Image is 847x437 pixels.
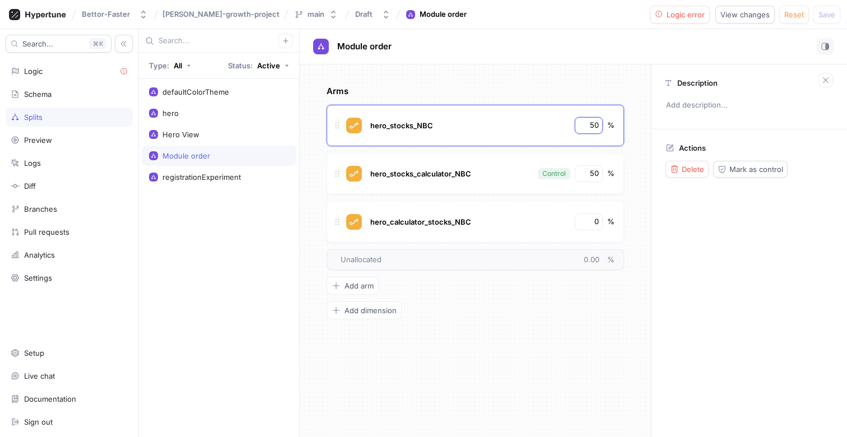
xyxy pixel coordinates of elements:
button: main [290,5,342,24]
span: Delete [682,166,704,173]
span: Unallocated [341,254,381,266]
span: Save [818,11,835,18]
div: Control [542,169,566,179]
button: Mark as control [713,161,788,178]
button: Add arm [327,277,379,295]
div: registrationExperiment [162,173,241,182]
p: Actions [679,143,706,152]
span: hero_calculator_stocks_NBC [370,217,471,226]
div: Diff [24,182,36,190]
button: Status: Active [224,57,293,75]
div: Branches [24,204,57,213]
span: Module order [337,42,392,51]
div: main [308,10,324,19]
div: Logs [24,159,41,168]
span: % [607,255,615,264]
button: Logic error [650,6,710,24]
button: Bettor-Faster [77,5,152,24]
span: View changes [720,11,770,18]
button: Reset [779,6,809,24]
div: Draft [355,10,373,19]
div: Module order [420,9,467,20]
div: Setup [24,348,44,357]
div: Sign out [24,417,53,426]
button: Type: All [145,57,195,75]
div: % [607,168,615,179]
div: Active [257,62,280,69]
div: K [89,38,106,49]
button: Add dimension [327,301,402,319]
div: hero [162,109,179,118]
span: 0.00 [584,255,607,264]
div: Analytics [24,250,55,259]
div: Documentation [24,394,76,403]
span: Mark as control [729,166,783,173]
div: Hero View [162,130,199,139]
div: Schema [24,90,52,99]
div: Splits [24,113,43,122]
div: Live chat [24,371,55,380]
div: defaultColorTheme [162,87,229,96]
button: Search...K [6,35,111,53]
span: [PERSON_NAME]-growth-project [162,10,280,18]
p: Description [677,78,718,87]
div: % [607,216,615,227]
div: Bettor-Faster [82,10,130,19]
div: Preview [24,136,52,145]
p: Arms [327,85,624,98]
p: Type: [149,62,169,69]
a: Documentation [6,389,133,408]
div: Pull requests [24,227,69,236]
span: Logic error [667,11,705,18]
input: Search... [159,35,278,47]
div: Logic [24,67,43,76]
div: % [607,120,615,131]
span: hero_stocks_calculator_NBC [370,169,471,178]
p: Add description... [661,96,837,115]
div: Settings [24,273,52,282]
button: Delete [665,161,709,178]
div: Module order [162,151,210,160]
span: Add dimension [345,307,397,314]
span: Reset [784,11,804,18]
button: Save [813,6,840,24]
button: View changes [715,6,775,24]
button: Draft [351,5,395,24]
p: Status: [228,62,253,69]
div: All [174,62,182,69]
span: Add arm [345,282,374,289]
span: Search... [22,40,53,47]
span: hero_stocks_NBC [370,121,433,130]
